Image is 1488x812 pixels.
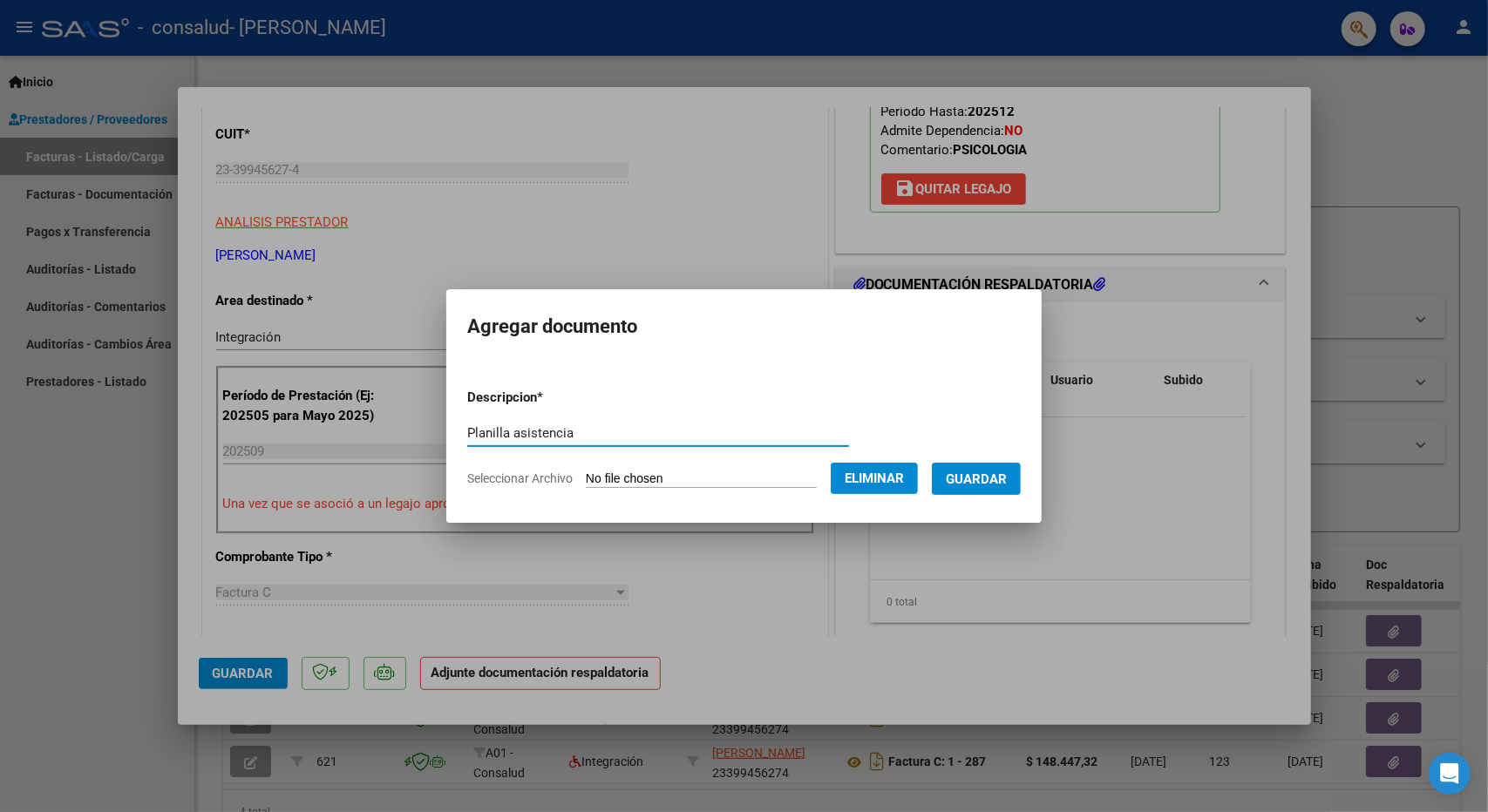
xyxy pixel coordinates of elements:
button: Guardar [932,463,1021,495]
span: Eliminar [845,470,904,486]
span: Seleccionar Archivo [467,471,573,485]
h2: Agregar documento [467,310,1021,343]
span: Guardar [946,471,1007,487]
div: Open Intercom Messenger [1429,753,1471,795]
button: Eliminar [831,463,918,494]
p: Descripcion [467,388,634,408]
